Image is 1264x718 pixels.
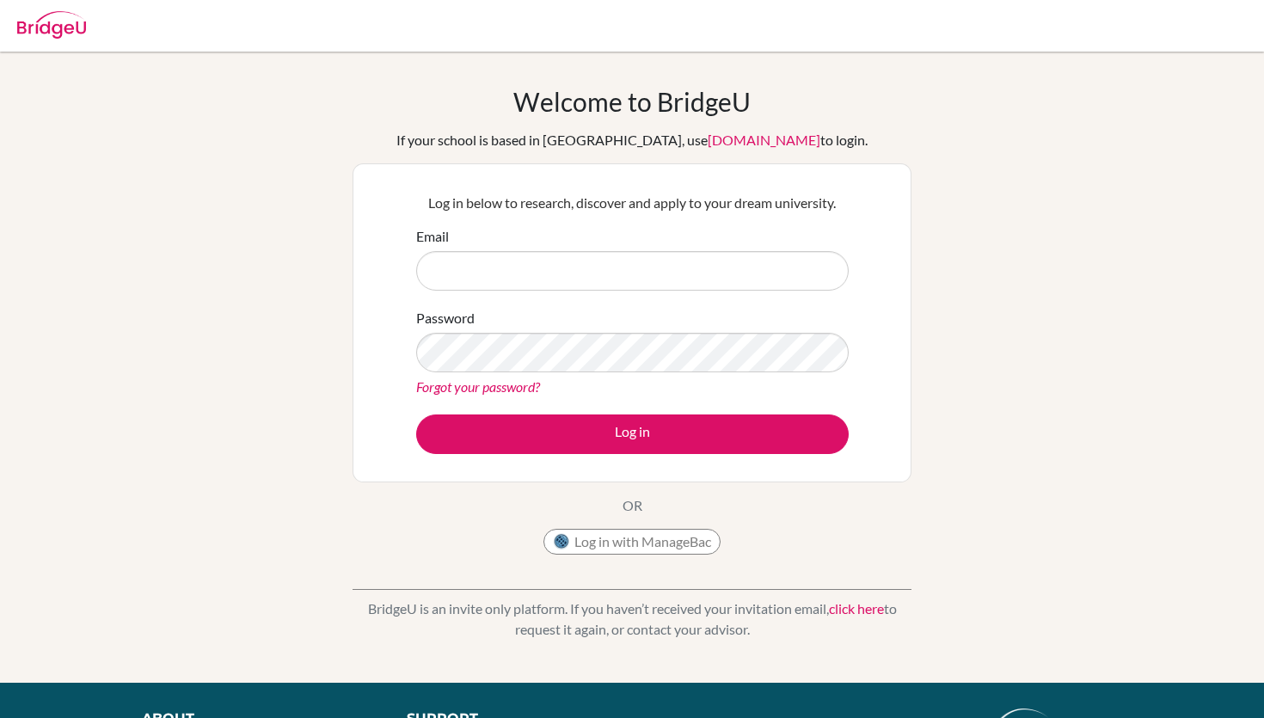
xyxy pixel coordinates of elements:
a: Forgot your password? [416,378,540,395]
button: Log in with ManageBac [543,529,721,555]
img: Bridge-U [17,11,86,39]
a: [DOMAIN_NAME] [708,132,820,148]
p: Log in below to research, discover and apply to your dream university. [416,193,849,213]
p: BridgeU is an invite only platform. If you haven’t received your invitation email, to request it ... [353,598,911,640]
a: click here [829,600,884,617]
h1: Welcome to BridgeU [513,86,751,117]
label: Password [416,308,475,328]
label: Email [416,226,449,247]
p: OR [623,495,642,516]
div: If your school is based in [GEOGRAPHIC_DATA], use to login. [396,130,868,150]
button: Log in [416,414,849,454]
